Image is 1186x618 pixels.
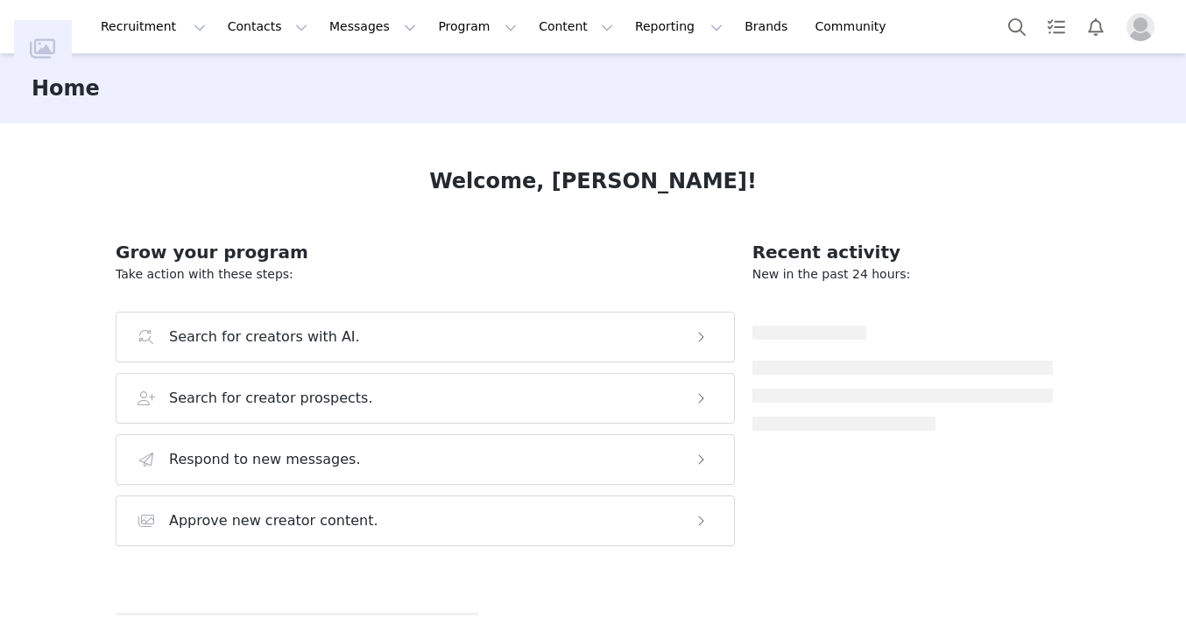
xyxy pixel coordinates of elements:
[427,7,527,46] button: Program
[429,165,757,197] h1: Welcome, [PERSON_NAME]!
[1126,13,1154,41] img: placeholder-profile.jpg
[116,495,735,546] button: Approve new creator content.
[998,7,1036,46] button: Search
[805,7,905,46] a: Community
[169,388,373,409] h3: Search for creator prospects.
[116,434,735,485] button: Respond to new messages.
[116,373,735,424] button: Search for creator prospects.
[116,312,735,362] button: Search for creators with AI.
[734,7,803,46] a: Brands
[1077,7,1115,46] button: Notifications
[319,7,427,46] button: Messages
[625,7,733,46] button: Reporting
[1037,7,1076,46] a: Tasks
[528,7,624,46] button: Content
[217,7,318,46] button: Contacts
[752,265,1053,284] p: New in the past 24 hours:
[169,327,360,348] h3: Search for creators with AI.
[169,449,361,470] h3: Respond to new messages.
[169,510,378,531] h3: Approve new creator content.
[116,265,735,284] p: Take action with these steps:
[752,239,1053,265] h2: Recent activity
[32,73,100,104] h3: Home
[116,239,735,265] h2: Grow your program
[1116,13,1172,41] button: Profile
[90,7,216,46] button: Recruitment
